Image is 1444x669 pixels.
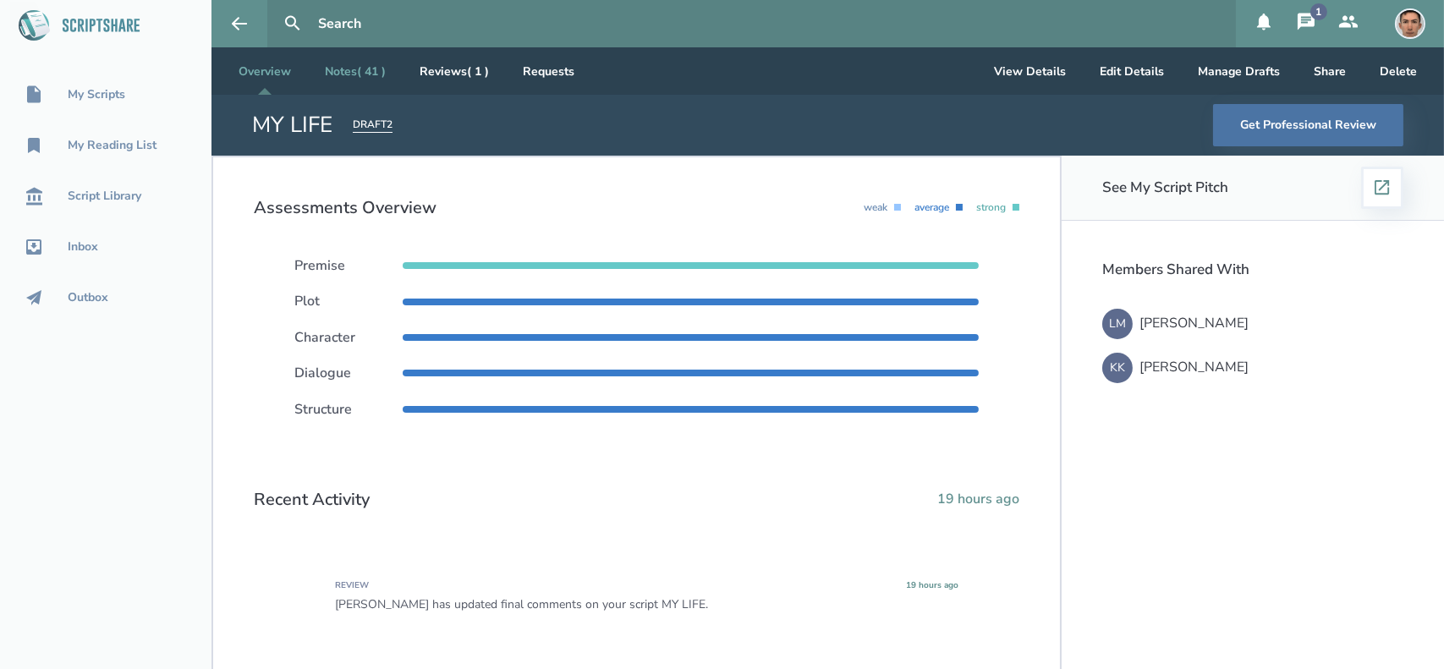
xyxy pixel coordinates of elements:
a: KK[PERSON_NAME] [1102,349,1403,387]
div: strong [976,202,1013,214]
div: [PERSON_NAME] [1139,359,1249,375]
div: Inbox [68,240,98,254]
a: Overview [225,47,305,95]
div: Plot [294,293,403,309]
div: [PERSON_NAME] has updated final comments on your script MY LIFE. [335,598,958,611]
div: Tuesday, September 16, 2025 at 1:59:13 PM [906,581,958,591]
button: Share [1300,47,1359,95]
a: Reviews( 1 ) [406,47,502,95]
div: Premise [294,258,403,273]
button: Manage Drafts [1184,47,1293,95]
h2: Recent Activity [254,490,370,509]
div: Dialogue [294,365,403,381]
div: Script Library [68,189,141,203]
div: Character [294,330,403,345]
div: weak [864,202,894,214]
a: Requests [509,47,588,95]
p: 19 hours ago [937,491,1019,507]
div: LM [1102,309,1133,339]
h3: See My Script Pitch [1102,179,1228,196]
button: View Details [980,47,1079,95]
a: LM[PERSON_NAME] [1102,305,1403,343]
div: Review [335,581,369,591]
button: Get Professional Review [1213,104,1403,146]
button: Edit Details [1086,47,1178,95]
h3: Members Shared With [1102,261,1403,278]
div: Structure [294,402,403,417]
a: Review19 hours ago[PERSON_NAME] has updated final comments on your script MY LIFE. [294,561,979,632]
button: Delete [1366,47,1430,95]
div: average [914,202,956,214]
a: Notes( 41 ) [311,47,399,95]
div: [PERSON_NAME] [1139,315,1249,331]
div: Outbox [68,291,108,304]
div: My Reading List [68,139,156,152]
div: DRAFT2 [353,118,393,133]
div: My Scripts [68,88,125,101]
img: user_1756948650-crop.jpg [1395,8,1425,39]
div: 1 [1310,3,1327,20]
h2: Assessments Overview [254,198,436,217]
h1: MY LIFE [252,110,332,140]
div: KK [1102,353,1133,383]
